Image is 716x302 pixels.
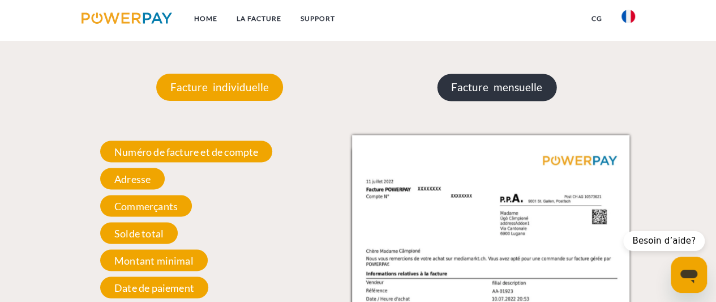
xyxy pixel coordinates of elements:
a: Home [184,8,226,29]
div: Besoin d’aide? [623,231,705,251]
img: logo-powerpay.svg [82,12,173,24]
span: Date de paiement [100,277,208,298]
a: CG [582,8,612,29]
p: Facture individuelle [156,74,283,101]
span: Montant minimal [100,249,208,271]
span: Commerçants [100,195,192,216]
p: Facture mensuelle [437,74,556,101]
a: Support [290,8,344,29]
iframe: Bouton de lancement de la fenêtre de messagerie, conversation en cours [671,257,707,293]
a: LA FACTURE [226,8,290,29]
span: Adresse [100,168,165,189]
span: Numéro de facture et de compte [100,141,272,162]
span: Solde total [100,222,178,244]
img: fr [621,10,635,23]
